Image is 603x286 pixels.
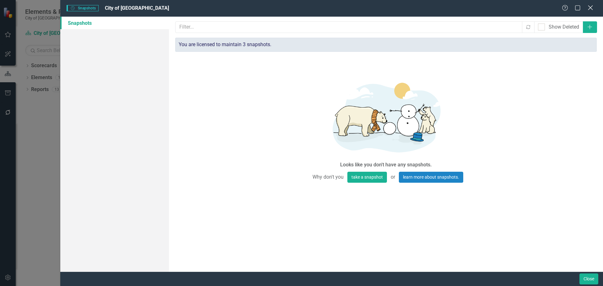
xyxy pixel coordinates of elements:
[309,172,347,183] span: Why don't you
[175,38,597,52] div: You are licensed to maintain 3 snapshots.
[579,273,598,284] button: Close
[399,172,463,183] a: learn more about snapshots.
[549,24,579,31] div: Show Deleted
[60,17,169,29] a: Snapshots
[105,5,169,11] span: City of [GEOGRAPHIC_DATA]
[175,21,523,33] input: Filter...
[67,5,99,11] span: Snapshots
[387,172,399,183] span: or
[340,161,432,169] div: Looks like you don't have any snapshots.
[347,172,387,183] button: take a snapshot
[292,74,480,160] img: Getting started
